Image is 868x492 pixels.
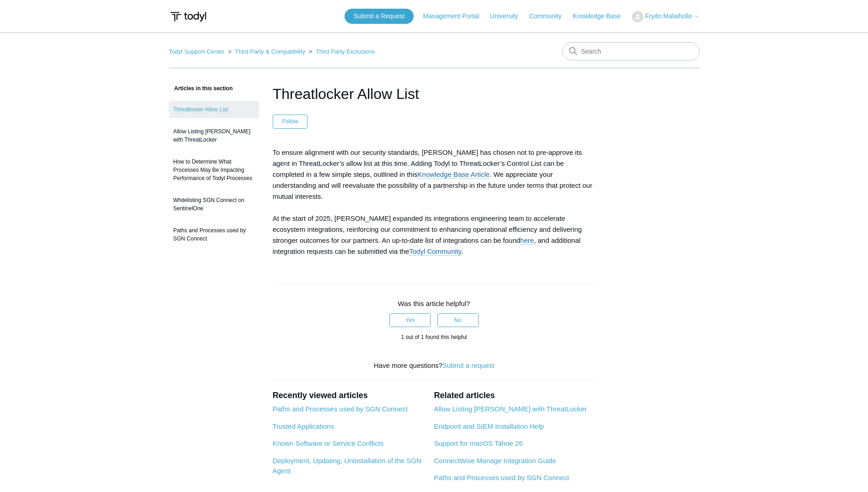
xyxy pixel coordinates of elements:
[273,361,596,371] div: Have more questions?
[434,439,523,447] a: Support for macOS Tahoe 26
[434,457,556,465] a: ConnectWise Manage Integration Guide
[418,170,490,179] a: Knowledge Base Article
[437,313,479,327] button: This article was not helpful
[345,9,414,24] a: Submit a Request
[169,191,259,217] a: Whitelisting SGN Connect on SentinelOne
[529,11,571,21] a: Community
[169,153,259,187] a: How to Determine What Processes May Be Impacting Performance of Todyl Processes
[169,123,259,148] a: Allow Listing [PERSON_NAME] with ThreatLocker
[273,83,596,105] h1: Threatlocker Allow List
[434,389,595,402] h2: Related articles
[169,8,208,25] img: Todyl Support Center Help Center home page
[520,236,534,245] a: here
[307,48,375,55] li: Third Party Exclusions
[273,147,596,257] p: To ensure alignment with our security standards, [PERSON_NAME] has chosen not to pre-approve its ...
[434,422,544,430] a: Endpoint and SIEM Installation Help
[273,457,421,475] a: Deployment, Updating, Uninstallation of the SGN Agent
[235,48,305,55] a: Third Party & Compatibility
[645,12,692,20] span: Frydo Malaihollo
[389,313,431,327] button: This article was helpful
[273,389,425,402] h2: Recently viewed articles
[434,405,587,413] a: Allow Listing [PERSON_NAME] with ThreatLocker
[562,42,700,60] input: Search
[409,247,461,256] a: Todyl Community
[169,222,259,247] a: Paths and Processes used by SGN Connect
[442,361,494,369] a: Submit a request
[401,334,467,340] span: 1 out of 1 found this helpful
[273,422,334,430] a: Trusted Applications
[273,405,408,413] a: Paths and Processes used by SGN Connect
[169,48,226,55] li: Todyl Support Center
[490,11,527,21] a: University
[423,11,488,21] a: Management Portal
[572,11,630,21] a: Knowledge Base
[226,48,307,55] li: Third Party & Compatibility
[316,48,375,55] a: Third Party Exclusions
[273,115,308,128] button: Follow Article
[169,85,233,92] span: Articles in this section
[434,474,569,481] a: Paths and Processes used by SGN Connect
[169,101,259,118] a: Threatlocker Allow List
[632,11,700,22] button: Frydo Malaihollo
[398,300,470,307] span: Was this article helpful?
[169,48,225,55] a: Todyl Support Center
[273,439,384,447] a: Known Software or Service Conflicts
